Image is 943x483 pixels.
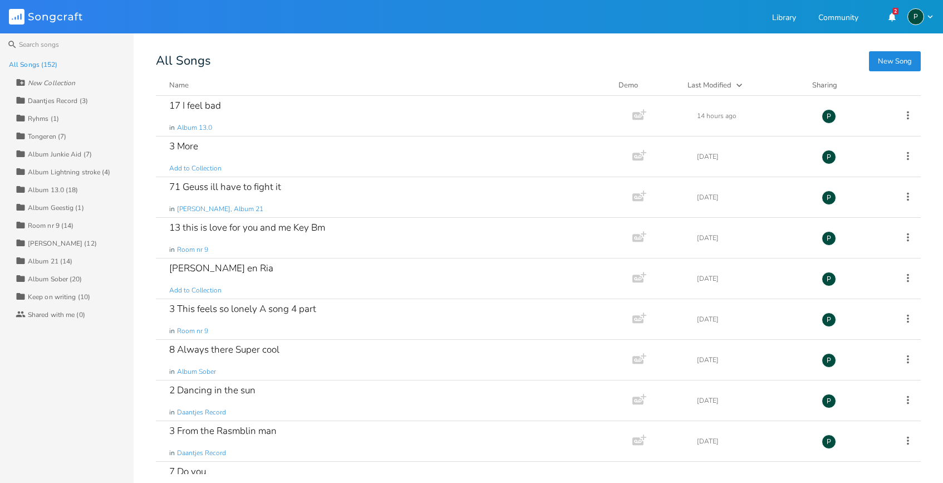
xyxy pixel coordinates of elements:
div: Piepo [822,150,836,164]
span: Add to Collection [169,286,222,295]
div: 13 this is love for you and me Key Bm [169,223,325,232]
div: Piepo [822,435,836,449]
div: Piepo [822,313,836,327]
div: All Songs (152) [9,61,58,68]
span: Add to Collection [169,164,222,173]
div: [DATE] [697,235,808,241]
div: Album Sober (20) [28,276,82,282]
div: 7 Do you [169,467,206,476]
span: Room nr 9 [177,245,208,255]
span: in [169,448,175,458]
div: Piepo [822,353,836,368]
div: [DATE] [697,357,808,363]
div: Piepo [822,231,836,246]
span: [PERSON_NAME], Album 21 [177,204,263,214]
div: 2 Dancing in the sun [169,386,256,395]
div: Demo [618,80,674,91]
div: All Songs [156,56,921,66]
div: Album 13.0 (18) [28,187,78,193]
div: [DATE] [697,438,808,445]
div: Name [169,80,189,90]
div: [DATE] [697,153,808,160]
div: 3 This feels so lonely A song 4 part [169,304,316,314]
a: Community [818,14,858,23]
div: Piepo [907,8,924,25]
span: Daantjes Record [177,408,226,417]
div: [DATE] [697,275,808,282]
button: 2 [881,7,903,27]
div: 14 hours ago [697,113,808,119]
div: Tongeren (7) [28,133,66,140]
div: [PERSON_NAME] en Ria [169,264,273,273]
div: [PERSON_NAME] (12) [28,240,97,247]
a: Library [772,14,796,23]
span: Album 13.0 [177,123,212,133]
div: 17 I feel bad [169,101,221,110]
div: Album 21 (14) [28,258,72,265]
div: 3 From the Rasmblin man [169,426,277,436]
div: Piepo [822,394,836,408]
div: [DATE] [697,316,808,323]
span: in [169,326,175,336]
div: Sharing [812,80,879,91]
div: Ryhms (1) [28,115,59,122]
div: Daantjes Record (3) [28,97,88,104]
div: Album Lightning stroke (4) [28,169,111,175]
span: Daantjes Record [177,448,226,458]
button: Last Modified [687,80,799,91]
div: Keep on writing (10) [28,294,90,300]
div: [DATE] [697,194,808,201]
span: in [169,123,175,133]
span: in [169,204,175,214]
div: Room nr 9 (14) [28,222,73,229]
div: Last Modified [687,80,731,90]
div: 2 [892,8,898,14]
div: Piepo [822,109,836,124]
div: Shared with me (0) [28,311,85,318]
div: Piepo [822,191,836,205]
button: Name [169,80,605,91]
div: Album Geestig (1) [28,204,84,211]
div: 3 More [169,142,198,151]
div: [DATE] [697,397,808,404]
span: in [169,245,175,255]
div: Album Junkie Aid (7) [28,151,92,158]
span: in [169,408,175,417]
div: New Collection [28,80,75,86]
span: Room nr 9 [177,326,208,336]
div: 71 Geuss ill have to fight it [169,182,281,192]
span: Album Sober [177,367,216,377]
button: P [907,8,934,25]
div: Piepo [822,272,836,286]
div: 8 Always there Super cool [169,345,279,354]
span: in [169,367,175,377]
button: New Song [869,51,921,71]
